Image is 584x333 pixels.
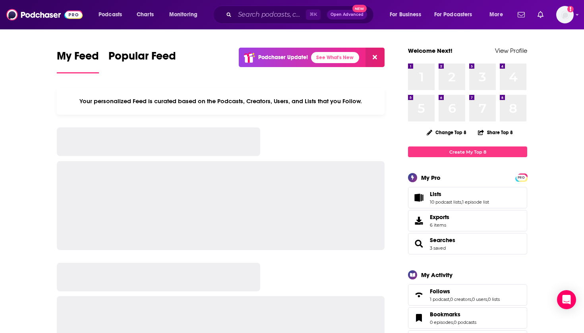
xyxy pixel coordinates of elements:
span: , [471,296,472,302]
span: ⌘ K [306,10,321,20]
span: For Podcasters [434,9,472,20]
span: Monitoring [169,9,197,20]
span: For Business [390,9,421,20]
a: 10 podcast lists [430,199,461,205]
a: 3 saved [430,245,446,251]
div: Open Intercom Messenger [557,290,576,309]
a: My Feed [57,49,99,73]
a: Bookmarks [411,312,427,323]
button: Change Top 8 [422,127,471,137]
span: Exports [430,214,449,221]
span: , [449,296,450,302]
button: Open AdvancedNew [327,10,367,19]
span: Popular Feed [108,49,176,67]
a: 0 users [472,296,487,302]
a: Lists [430,191,489,198]
span: 6 items [430,222,449,228]
span: New [352,5,367,12]
span: Exports [411,215,427,226]
a: 0 lists [488,296,500,302]
div: Search podcasts, credits, & more... [220,6,381,24]
a: 1 episode list [462,199,489,205]
a: Searches [411,238,427,249]
button: open menu [384,8,431,21]
span: More [489,9,503,20]
span: , [487,296,488,302]
span: PRO [516,175,526,181]
a: Follows [411,289,427,300]
a: 0 creators [450,296,471,302]
span: Lists [430,191,441,198]
a: Show notifications dropdown [534,8,547,21]
div: My Pro [421,174,441,181]
span: , [461,199,462,205]
span: Bookmarks [408,307,527,329]
button: Share Top 8 [478,125,513,140]
button: Show profile menu [556,6,574,23]
div: Your personalized Feed is curated based on the Podcasts, Creators, Users, and Lists that you Follow. [57,88,385,115]
span: My Feed [57,49,99,67]
div: My Activity [421,271,453,279]
a: Follows [430,288,500,295]
button: open menu [484,8,513,21]
span: Searches [408,233,527,254]
input: Search podcasts, credits, & more... [235,8,306,21]
a: 0 podcasts [454,320,476,325]
a: Bookmarks [430,311,476,318]
a: Exports [408,210,527,231]
img: Podchaser - Follow, Share and Rate Podcasts [6,7,83,22]
a: Searches [430,237,455,244]
button: open menu [429,8,484,21]
span: Podcasts [99,9,122,20]
a: See What's New [311,52,359,63]
a: Charts [131,8,159,21]
a: 1 podcast [430,296,449,302]
a: PRO [516,174,526,180]
a: 0 episodes [430,320,453,325]
a: Welcome Next! [408,47,453,54]
span: Logged in as systemsteam [556,6,574,23]
a: Lists [411,192,427,203]
a: Create My Top 8 [408,146,527,157]
span: Follows [430,288,450,295]
a: Show notifications dropdown [514,8,528,21]
span: Bookmarks [430,311,460,318]
a: View Profile [495,47,527,54]
span: Open Advanced [331,13,364,17]
button: open menu [93,8,132,21]
img: User Profile [556,6,574,23]
a: Popular Feed [108,49,176,73]
button: open menu [164,8,208,21]
span: Charts [137,9,154,20]
span: Lists [408,187,527,208]
p: Podchaser Update! [258,54,308,61]
svg: Add a profile image [567,6,574,12]
span: Follows [408,284,527,306]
